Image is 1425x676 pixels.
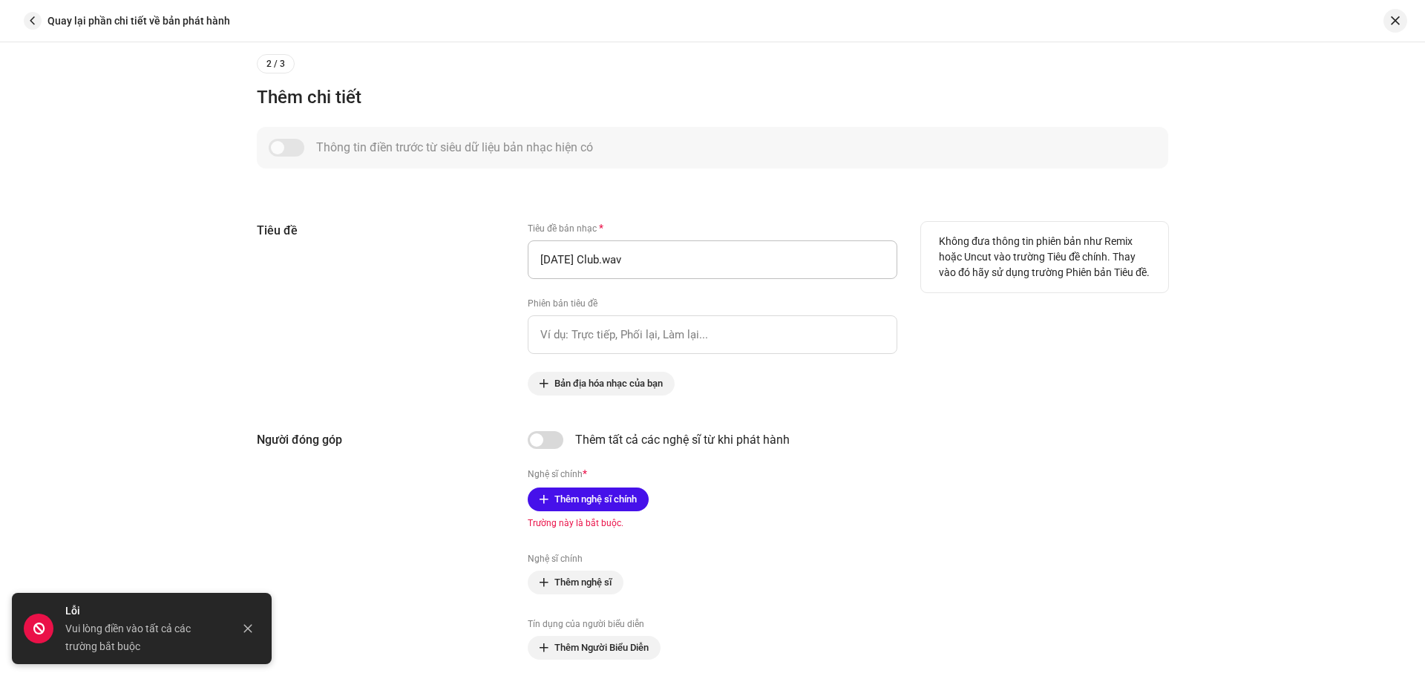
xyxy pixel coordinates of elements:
[65,620,221,655] div: Vui lòng điền vào tất cả các trường bắt buộc
[257,431,504,449] h5: Người đóng góp
[257,85,1168,109] h3: Thêm chi tiết
[528,571,623,594] button: Thêm nghệ sĩ
[528,298,597,309] label: Phiên bản tiêu đề
[528,618,644,630] label: Tín dụng của người biểu diễn
[575,434,790,446] div: Thêm tất cả các nghệ sĩ từ khi phát hành
[266,59,285,69] span: 2 / 3
[528,553,583,565] label: Nghệ sĩ chính
[528,469,583,479] small: Nghệ sĩ chính
[233,614,263,643] button: Close
[939,234,1150,280] p: Không đưa thông tin phiên bản như Remix hoặc Uncut vào trường Tiêu đề chính. Thay vào đó hãy sử d...
[554,485,637,514] span: Thêm nghệ sĩ chính
[528,222,603,234] label: Tiêu đề bản nhạc
[528,636,661,660] button: Thêm Người Biểu Diễn
[257,222,504,240] h5: Tiêu đề
[528,372,675,396] button: Bản địa hóa nhạc của bạn
[65,602,221,620] div: Lỗi
[554,633,649,663] span: Thêm Người Biểu Diễn
[554,369,663,398] span: Bản địa hóa nhạc của bạn
[528,517,897,529] span: Trường này là bắt buộc.
[528,315,897,354] input: Ví dụ: Trực tiếp, Phối lại, Làm lại...
[554,568,612,597] span: Thêm nghệ sĩ
[528,488,649,511] button: Thêm nghệ sĩ chính
[528,240,897,279] input: Nhập tên bản nhạc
